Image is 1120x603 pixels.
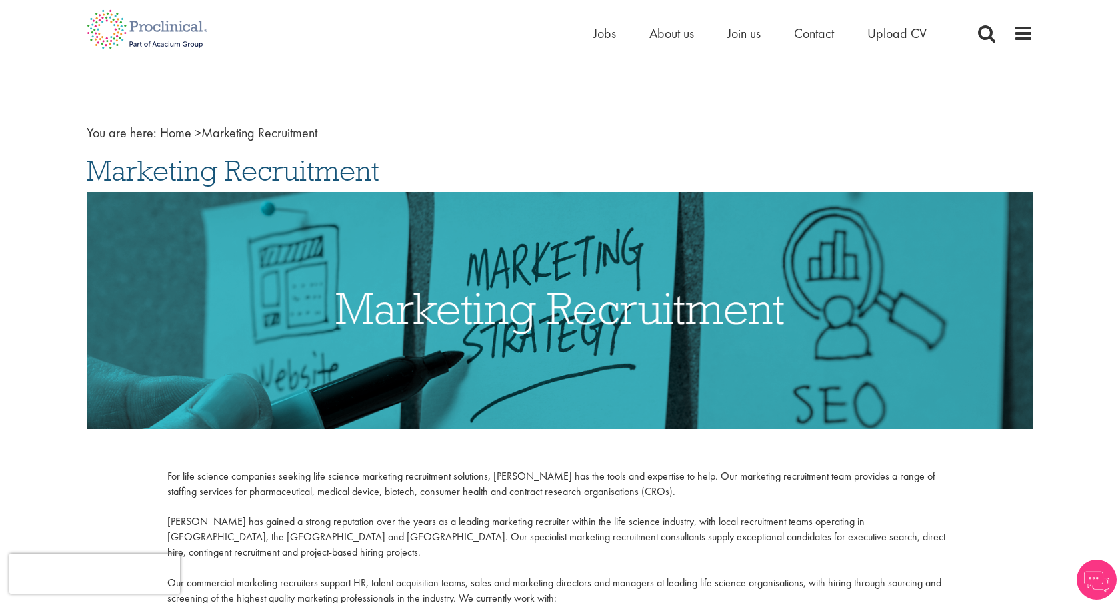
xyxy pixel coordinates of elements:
[649,25,694,42] a: About us
[727,25,761,42] a: Join us
[593,25,616,42] a: Jobs
[195,124,201,141] span: >
[867,25,927,42] a: Upload CV
[87,192,1033,429] img: Marketing Recruitment
[160,124,191,141] a: breadcrumb link to Home
[87,124,157,141] span: You are here:
[1077,560,1117,600] img: Chatbot
[87,153,379,189] span: Marketing Recruitment
[160,124,317,141] span: Marketing Recruitment
[794,25,834,42] a: Contact
[9,554,180,594] iframe: reCAPTCHA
